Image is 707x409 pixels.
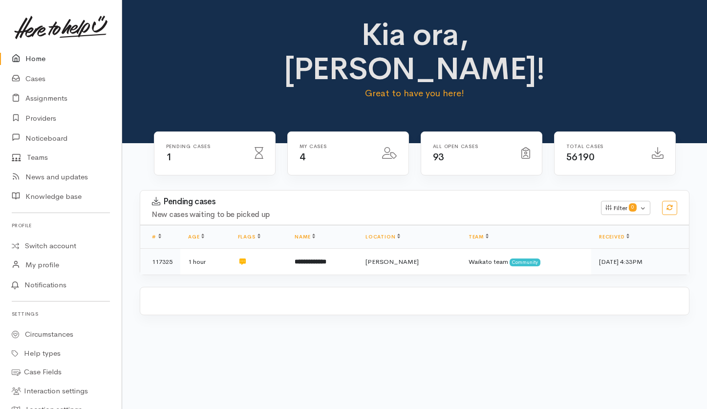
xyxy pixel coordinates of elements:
td: [DATE] 4:33PM [591,249,689,275]
a: Age [188,234,204,240]
h3: Pending cases [152,197,589,207]
h6: Pending cases [166,144,243,149]
h6: Settings [12,307,110,321]
a: # [152,234,161,240]
h1: Kia ora, [PERSON_NAME]! [280,18,549,86]
td: 1 hour [180,249,230,275]
td: Waikato team [461,249,591,275]
a: Flags [238,234,260,240]
span: 0 [629,203,637,211]
h6: Profile [12,219,110,232]
a: Team [469,234,489,240]
a: Received [599,234,629,240]
p: Great to have you here! [280,86,549,100]
span: 4 [300,151,305,163]
span: 1 [166,151,172,163]
h6: All Open cases [433,144,510,149]
span: [PERSON_NAME] [365,258,419,266]
button: Filter0 [601,201,650,215]
h4: New cases waiting to be picked up [152,211,589,219]
h6: Total cases [566,144,640,149]
a: Location [365,234,400,240]
td: 117325 [140,249,180,275]
span: 93 [433,151,444,163]
span: Community [510,258,540,266]
a: Name [295,234,315,240]
span: 56190 [566,151,595,163]
h6: My cases [300,144,370,149]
